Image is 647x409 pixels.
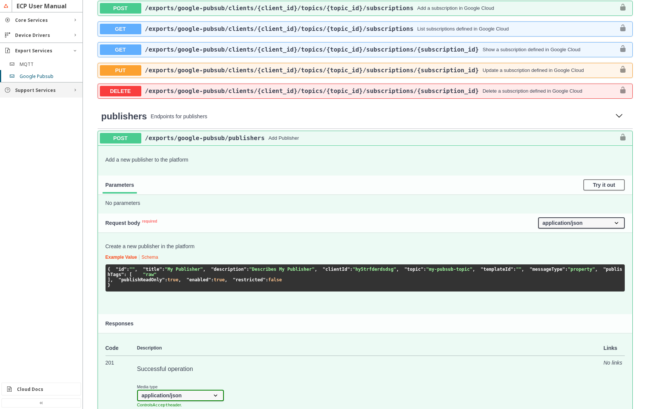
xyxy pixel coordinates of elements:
[137,366,593,372] p: Successful operation
[483,67,615,73] div: Update a subscription defined in Google Cloud
[513,267,516,272] span: :
[350,267,353,272] span: :
[522,267,524,272] span: ,
[106,340,137,356] td: Code
[417,26,615,32] div: List subscriptions defined in Google Cloud
[151,113,609,119] p: Endpoints for publishers
[268,135,615,141] div: Add Publisher
[483,47,615,52] div: Show a subscription defined in Google Cloud
[137,385,224,389] small: Media type
[100,24,141,34] span: GET
[137,340,593,356] td: Description
[162,267,165,272] span: :
[106,220,538,226] h4: Request body
[246,267,249,272] span: :
[165,277,167,282] span: :
[145,46,479,53] a: ​/exports​/google-pubsub​/clients​/{client_id}​/topics​/{topic_id}​/subscriptions​/{subscription_id}
[101,111,147,122] a: publishers
[473,267,475,272] span: ,
[211,267,246,272] span: "description"
[129,267,135,272] span: ""
[225,277,227,282] span: ,
[153,403,168,407] code: Accept
[106,157,625,163] p: Add a new publisher to the platform
[165,267,203,272] span: "My Publisher"
[214,277,225,282] span: true
[100,3,141,14] span: POST
[135,267,138,272] span: ,
[167,277,178,282] span: true
[480,267,513,272] span: "templateId"
[315,267,317,272] span: ,
[145,5,414,12] a: ​/exports​/google-pubsub​/clients​/{client_id}​/topics​/{topic_id}​/subscriptions
[426,267,473,272] span: "my-pubsub-topic"
[353,267,396,272] span: "hy5trfderdsdsg"
[516,267,521,272] span: ""
[595,267,598,272] span: ,
[100,44,141,55] span: GET
[145,87,479,95] a: ​/exports​/google-pubsub​/clients​/{client_id}​/topics​/{topic_id}​/subscriptions​/{subscription_id}
[106,320,625,327] h4: Responses
[266,277,268,282] span: :
[233,277,266,282] span: "restricted"
[249,267,314,272] span: "Describes My Publisher"
[118,277,165,282] span: "publishReadOnly"
[145,25,414,32] a: ​/exports​/google-pubsub​/clients​/{client_id}​/topics​/{topic_id}​/subscriptions
[583,179,624,191] button: Try it out
[323,267,350,272] span: "clientId"
[116,267,127,272] span: "id"
[568,267,595,272] span: "property"
[108,267,623,277] span: "publishTags"
[565,267,567,272] span: :
[124,272,132,277] span: : [
[143,267,162,272] span: "title"
[178,277,181,282] span: ,
[615,133,630,142] button: authorization button unlocked
[615,45,630,54] button: authorization button unlocked
[404,267,424,272] span: "topic"
[145,134,265,142] a: ​/exports​/google-pubsub​/publishers
[268,277,282,282] span: false
[145,67,479,74] a: ​/exports​/google-pubsub​/clients​/{client_id}​/topics​/{topic_id}​/subscriptions​/{subscription_id}
[615,66,630,75] button: authorization button unlocked
[187,277,211,282] span: "enabled"
[106,255,137,260] a: Example Value
[396,267,399,272] span: ,
[211,277,214,282] span: :
[613,111,625,122] button: Collapse operation
[100,86,141,96] span: DELETE
[424,267,426,272] span: :
[100,65,141,76] span: PUT
[142,255,158,260] a: Schema
[615,24,630,33] button: authorization button unlocked
[137,403,182,407] small: Controls header.
[483,88,615,94] div: Delete a subscription defined in Google Cloud
[101,111,147,121] span: publishers
[108,267,623,288] code: ], }
[106,182,134,188] span: Parameters
[203,267,205,272] span: ,
[127,267,129,272] span: :
[108,267,110,272] span: {
[615,86,630,95] button: authorization button unlocked
[100,133,141,143] span: POST
[417,5,615,11] div: Add a subscription in Google Cloud
[106,200,625,206] p: No parameters
[530,267,565,272] span: "messageType"
[593,340,625,356] td: Links
[604,360,623,366] i: No links
[143,272,156,277] span: "raw"
[106,243,625,249] p: Create a new publisher in the platform
[615,3,630,12] button: authorization button unlocked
